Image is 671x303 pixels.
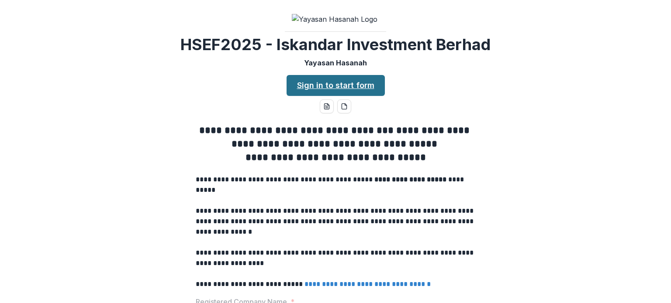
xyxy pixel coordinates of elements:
[287,75,385,96] a: Sign in to start form
[292,14,379,24] img: Yayasan Hasanah Logo
[337,99,351,113] button: pdf-download
[304,58,367,68] p: Yayasan Hasanah
[320,99,334,113] button: word-download
[180,35,491,54] h2: HSEF2025 - Iskandar Investment Berhad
